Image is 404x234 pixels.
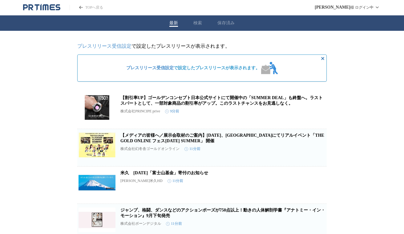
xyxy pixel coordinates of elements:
[126,65,260,71] span: で設定したプレスリリースが表示されます。
[79,208,115,232] img: ジャンプ、格闘、ダンスなどのアクションポーズが750点以上！動きの人体解剖学書『アナトミー・イン・モーション』9月下旬発売
[193,20,202,26] button: 検索
[169,20,178,26] button: 最新
[165,109,179,114] time: 9分前
[184,146,200,151] time: 11分前
[315,5,350,10] span: [PERSON_NAME]
[120,208,325,218] a: ジャンプ、格闘、ダンスなどのアクションポーズが750点以上！動きの人体解剖学書『アナトミー・イン・モーション』9月下旬発売
[79,133,115,157] img: 【メディアの皆様へ／展示会取材のご案内】8月23日（土）、東京国際フォーラムにてリアルイベント「THE GOLD ONLINE フェス2025 SUMMER」 開催
[120,109,160,114] p: 株式会社PRINCIPE prive
[70,5,103,10] a: PR TIMESのトップページはこちら
[166,221,182,226] time: 11分前
[126,66,174,70] a: プレスリリース受信設定
[77,43,131,49] a: プレスリリース受信設定
[120,221,161,226] p: 株式会社ボーンデジタル
[120,146,180,151] p: 株式会社幻冬舎ゴールドオンライン
[120,133,324,143] a: 【メディアの皆様へ／展示会取材のご案内】[DATE]、[GEOGRAPHIC_DATA]にてリアルイベント「THE GOLD ONLINE フェス[DATE] SUMMER」 開催
[23,4,60,11] a: PR TIMESのトップページはこちら
[120,95,323,106] a: 【割引率UP】ゴールデンコンセプト日本公式サイトにて開催中の「SUMMER DEAL」も終盤へ。ラストスパートとして、一部対象商品の割引率がアップ。このラストチャンスをお見逃しなく。
[319,55,326,62] button: 非表示にする
[77,43,327,50] p: で設定したプレスリリースが表示されます。
[79,170,115,195] img: 米久 2025年「富士山基金」寄付のお知らせ
[120,178,163,184] p: [PERSON_NAME]米久HD
[79,95,115,120] img: 【割引率UP】ゴールデンコンセプト日本公式サイトにて開催中の「SUMMER DEAL」も終盤へ。ラストスパートとして、一部対象商品の割引率がアップ。このラストチャンスをお見逃しなく。
[120,171,208,175] a: 米久 [DATE]「富士山基金」寄付のお知らせ
[217,20,235,26] button: 保存済み
[168,178,184,184] time: 11分前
